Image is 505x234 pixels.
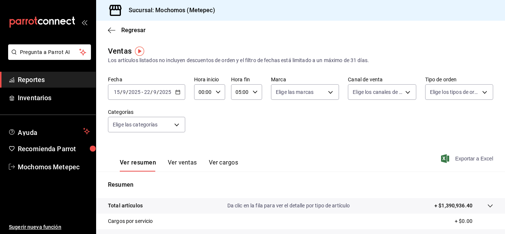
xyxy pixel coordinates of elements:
span: Mochomos Metepec [18,162,90,172]
span: - [142,89,143,95]
span: Elige los canales de venta [353,88,402,96]
input: ---- [159,89,172,95]
input: -- [122,89,126,95]
span: Pregunta a Parrot AI [20,48,79,56]
p: + $0.00 [455,217,493,225]
span: Elige las marcas [276,88,313,96]
img: Tooltip marker [135,47,144,56]
input: -- [144,89,150,95]
div: navigation tabs [120,159,238,172]
label: Canal de venta [348,77,416,82]
span: Elige las categorías [113,121,158,128]
button: Ver ventas [168,159,197,172]
span: Inventarios [18,93,90,103]
span: Sugerir nueva función [9,223,90,231]
button: open_drawer_menu [81,19,87,25]
span: / [150,89,153,95]
label: Fecha [108,77,185,82]
div: Los artículos listados no incluyen descuentos de orden y el filtro de fechas está limitado a un m... [108,57,493,64]
span: / [157,89,159,95]
input: ---- [128,89,141,95]
label: Tipo de orden [425,77,493,82]
a: Pregunta a Parrot AI [5,54,91,61]
button: Ver resumen [120,159,156,172]
button: Pregunta a Parrot AI [8,44,91,60]
p: Total artículos [108,202,143,210]
div: Ventas [108,45,132,57]
p: Cargos por servicio [108,217,153,225]
input: -- [113,89,120,95]
p: + $1,390,936.40 [434,202,472,210]
span: / [126,89,128,95]
span: Recomienda Parrot [18,144,90,154]
p: Resumen [108,180,493,189]
p: Da clic en la fila para ver el detalle por tipo de artículo [227,202,350,210]
label: Hora fin [231,77,262,82]
span: Regresar [121,27,146,34]
span: Elige los tipos de orden [430,88,479,96]
span: / [120,89,122,95]
button: Exportar a Excel [443,154,493,163]
button: Regresar [108,27,146,34]
input: -- [153,89,157,95]
button: Ver cargos [209,159,238,172]
h3: Sucursal: Mochomos (Metepec) [123,6,215,15]
label: Marca [271,77,339,82]
span: Reportes [18,75,90,85]
label: Hora inicio [194,77,225,82]
span: Ayuda [18,127,80,136]
label: Categorías [108,109,185,115]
